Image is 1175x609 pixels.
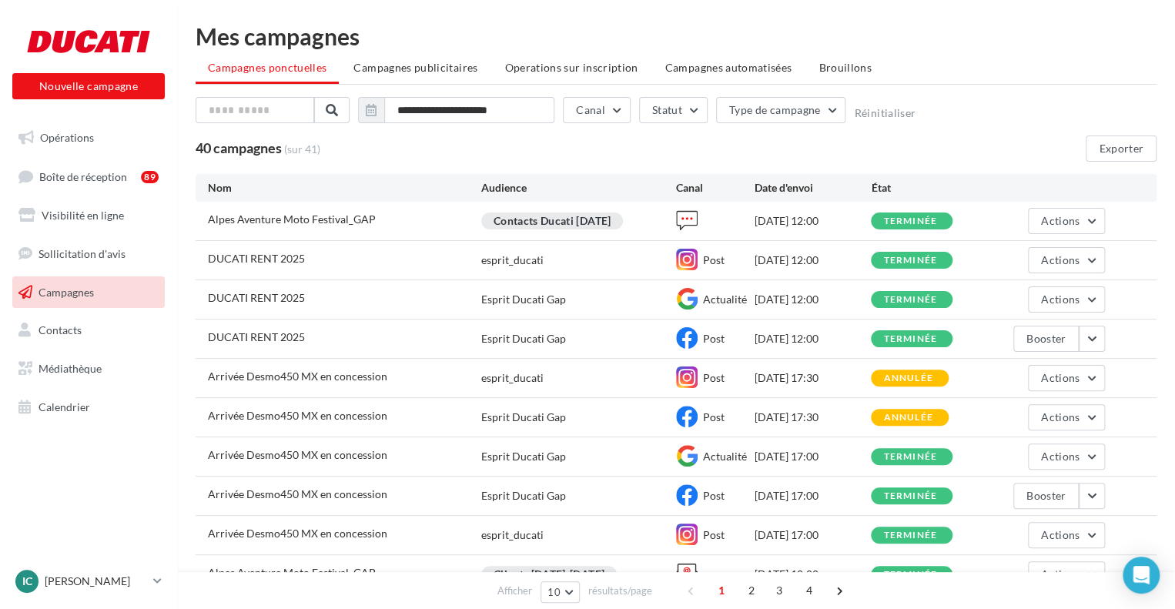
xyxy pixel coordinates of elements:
button: 10 [541,581,580,603]
button: Actions [1028,522,1105,548]
a: Visibilité en ligne [9,199,168,232]
span: Campagnes [38,285,94,298]
button: Booster [1013,326,1079,352]
a: Calendrier [9,391,168,423]
span: 4 [797,578,822,603]
div: [DATE] 12:00 [754,213,871,229]
span: IC [22,574,32,589]
span: Campagnes automatisées [665,61,792,74]
button: Actions [1028,443,1105,470]
span: Actions [1041,293,1080,306]
span: Contacts [38,323,82,336]
span: DUCATI RENT 2025 [208,252,305,265]
button: Booster [1013,483,1079,509]
div: 89 [141,171,159,183]
button: Actions [1028,561,1105,587]
button: Type de campagne [716,97,846,123]
div: Mes campagnes [196,25,1157,48]
a: Sollicitation d'avis [9,238,168,270]
div: esprit_ducati [481,253,544,268]
span: Operations sur inscription [504,61,638,74]
span: Post [703,332,725,345]
button: Statut [639,97,708,123]
a: IC [PERSON_NAME] [12,567,165,596]
div: Canal [676,180,754,196]
div: Contacts Ducati [DATE] [481,212,624,229]
span: Post [703,410,725,423]
div: terminée [883,530,937,540]
button: Réinitialiser [854,107,916,119]
div: terminée [883,491,937,501]
button: Exporter [1086,136,1157,162]
span: Actions [1041,410,1080,423]
span: Arrivée Desmo450 MX en concession [208,409,387,422]
span: DUCATI RENT 2025 [208,291,305,304]
button: Actions [1028,247,1105,273]
span: Brouillons [818,61,872,74]
span: (sur 41) [284,142,320,157]
div: [DATE] 12:00 [754,292,871,307]
button: Canal [563,97,631,123]
div: [DATE] 17:30 [754,370,871,386]
span: 3 [767,578,792,603]
span: Actualité [703,450,747,463]
p: [PERSON_NAME] [45,574,147,589]
span: Arrivée Desmo450 MX en concession [208,448,387,461]
div: [DATE] 10:00 [754,567,871,582]
span: Calendrier [38,400,90,413]
span: Alpes Aventure Moto Festival_GAP [208,212,376,226]
div: [DATE] 17:00 [754,527,871,543]
div: Audience [481,180,676,196]
span: Arrivée Desmo450 MX en concession [208,527,387,540]
span: 10 [547,586,561,598]
div: esprit_ducati [481,370,544,386]
span: Actions [1041,528,1080,541]
span: Actions [1041,371,1080,384]
span: Arrivée Desmo450 MX en concession [208,370,387,383]
span: Médiathèque [38,362,102,375]
span: Actions [1041,214,1080,227]
div: [DATE] 12:00 [754,331,871,346]
span: 1 [709,578,734,603]
span: Actions [1041,567,1080,581]
button: Actions [1028,208,1105,234]
span: Post [703,528,725,541]
div: Esprit Ducati Gap [481,410,566,425]
div: Esprit Ducati Gap [481,331,566,346]
span: Opérations [40,131,94,144]
button: Actions [1028,404,1105,430]
span: 2 [739,578,764,603]
span: Actualité [703,293,747,306]
span: Visibilité en ligne [42,209,124,222]
div: Nom [208,180,481,196]
a: Contacts [9,314,168,346]
span: Actions [1041,253,1080,266]
span: Boîte de réception [39,169,127,182]
div: terminée [883,452,937,462]
span: DUCATI RENT 2025 [208,330,305,343]
span: Actions [1041,450,1080,463]
div: Esprit Ducati Gap [481,488,566,504]
div: terminée [883,256,937,266]
span: résultats/page [588,584,652,598]
span: Arrivée Desmo450 MX en concession [208,487,387,500]
div: Clients [DATE]-[DATE] [481,566,617,583]
div: Open Intercom Messenger [1123,557,1160,594]
div: terminée [883,216,937,226]
span: Afficher [497,584,532,598]
div: [DATE] 17:00 [754,488,871,504]
div: Esprit Ducati Gap [481,449,566,464]
div: terminée [883,570,937,580]
div: terminée [883,334,937,344]
span: 40 campagnes [196,139,282,156]
button: Actions [1028,286,1105,313]
a: Campagnes [9,276,168,309]
span: Post [703,489,725,502]
div: esprit_ducati [481,527,544,543]
div: Esprit Ducati Gap [481,292,566,307]
span: Campagnes publicitaires [353,61,477,74]
span: Alpes Aventure Moto Festival_GAP [208,566,376,579]
button: Actions [1028,365,1105,391]
div: État [871,180,988,196]
a: Médiathèque [9,353,168,385]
